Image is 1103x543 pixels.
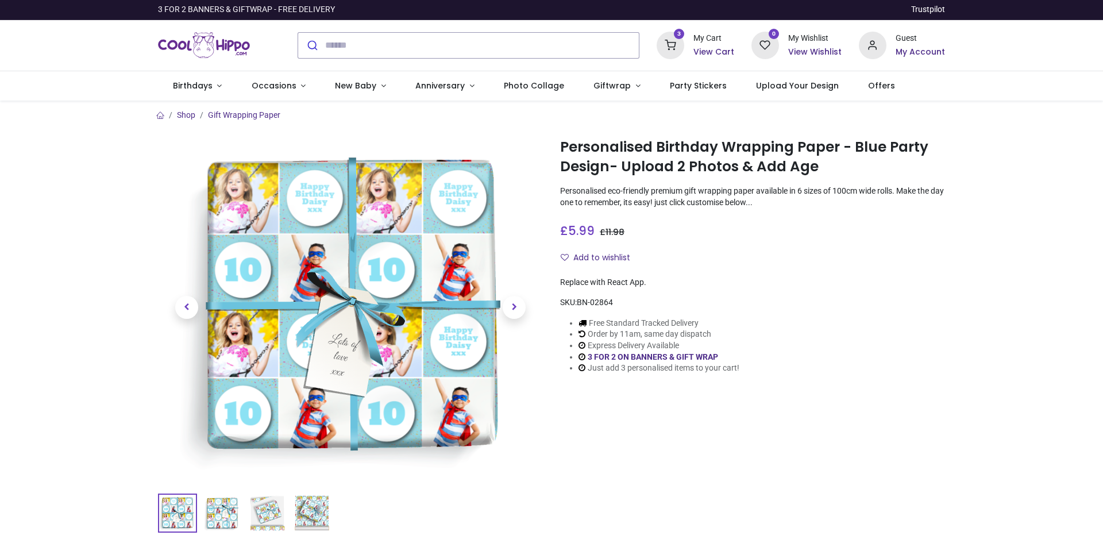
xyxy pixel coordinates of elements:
[560,248,640,268] button: Add to wishlistAdd to wishlist
[252,80,296,91] span: Occasions
[568,222,595,239] span: 5.99
[503,296,526,319] span: Next
[173,80,213,91] span: Birthdays
[294,495,330,532] img: BN-02864-04
[579,363,739,374] li: Just add 3 personalised items to your cart!
[657,40,684,49] a: 3
[560,222,595,239] span: £
[579,318,739,329] li: Free Standard Tracked Delivery
[158,4,335,16] div: 3 FOR 2 BANNERS & GIFTWRAP - FREE DELIVERY
[868,80,895,91] span: Offers
[321,71,401,101] a: New Baby
[577,298,613,307] span: BN-02864
[579,340,739,352] li: Express Delivery Available
[560,297,945,309] div: SKU:
[335,80,376,91] span: New Baby
[600,226,624,238] span: £
[693,33,734,44] div: My Cart
[175,296,198,319] span: Previous
[208,110,280,120] a: Gift Wrapping Paper
[606,226,624,238] span: 11.98
[579,71,655,101] a: Giftwrap
[158,71,237,101] a: Birthdays
[178,135,523,480] img: Personalised Birthday Wrapping Paper - Blue Party Design- Upload 2 Photos & Add Age
[579,329,739,340] li: Order by 11am, same day dispatch
[415,80,465,91] span: Anniversary
[204,495,241,532] img: BN-02864-02
[560,277,945,288] div: Replace with React App.
[249,495,286,532] img: BN-02864-03
[158,29,250,61] a: Logo of Cool Hippo
[896,47,945,58] a: My Account
[560,137,945,177] h1: Personalised Birthday Wrapping Paper - Blue Party Design- Upload 2 Photos & Add Age
[588,352,718,361] a: 3 FOR 2 ON BANNERS & GIFT WRAP
[788,33,842,44] div: My Wishlist
[158,29,250,61] img: Cool Hippo
[400,71,489,101] a: Anniversary
[769,29,780,40] sup: 0
[504,80,564,91] span: Photo Collage
[593,80,631,91] span: Giftwrap
[756,80,839,91] span: Upload Your Design
[177,110,195,120] a: Shop
[896,33,945,44] div: Guest
[298,33,325,58] button: Submit
[159,495,196,532] img: Personalised Birthday Wrapping Paper - Blue Party Design- Upload 2 Photos & Add Age
[670,80,727,91] span: Party Stickers
[751,40,779,49] a: 0
[485,187,543,428] a: Next
[788,47,842,58] a: View Wishlist
[911,4,945,16] a: Trustpilot
[561,253,569,261] i: Add to wishlist
[158,187,215,428] a: Previous
[237,71,321,101] a: Occasions
[560,186,945,208] p: Personalised eco-friendly premium gift wrapping paper available in 6 sizes of 100cm wide rolls. M...
[674,29,685,40] sup: 3
[693,47,734,58] a: View Cart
